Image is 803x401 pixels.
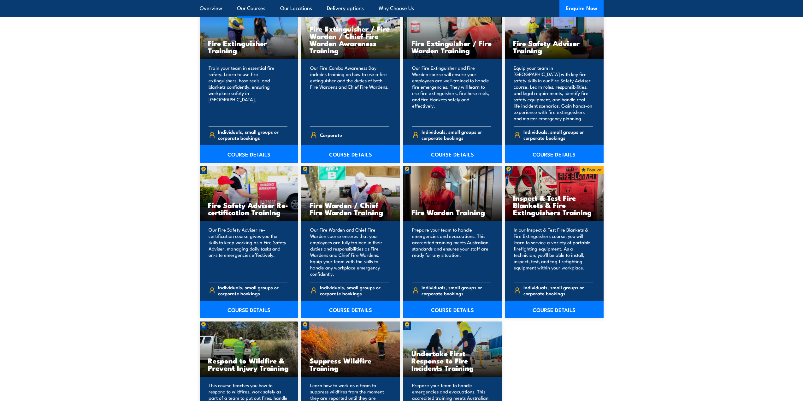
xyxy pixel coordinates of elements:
[218,284,287,296] span: Individuals, small groups or corporate bookings
[208,39,290,54] h3: Fire Extinguisher Training
[411,350,494,371] h3: Undertake First Response to Fire Incidents Training
[301,301,400,318] a: COURSE DETAILS
[505,301,604,318] a: COURSE DETAILS
[208,357,290,371] h3: Respond to Wildfire & Prevent Injury Training
[514,65,593,121] p: Equip your team in [GEOGRAPHIC_DATA] with key fire safety skills in our Fire Safety Adviser cours...
[320,284,389,296] span: Individuals, small groups or corporate bookings
[320,130,342,140] span: Corporate
[403,301,502,318] a: COURSE DETAILS
[310,65,389,121] p: Our Fire Combo Awareness Day includes training on how to use a fire extinguisher and the duties o...
[403,145,502,163] a: COURSE DETAILS
[310,357,392,371] h3: Suppress Wildfire Training
[513,39,595,54] h3: Fire Safety Adviser Training
[310,201,392,216] h3: Fire Warden / Chief Fire Warden Training
[310,227,389,277] p: Our Fire Warden and Chief Fire Warden course ensures that your employees are fully trained in the...
[514,227,593,277] p: In our Inspect & Test Fire Blankets & Fire Extinguishers course, you will learn to service a vari...
[310,25,392,54] h3: Fire Extinguisher / Fire Warden / Chief Fire Warden Awareness Training
[208,201,290,216] h3: Fire Safety Adviser Re-certification Training
[301,145,400,163] a: COURSE DETAILS
[200,145,298,163] a: COURSE DETAILS
[412,65,491,121] p: Our Fire Extinguisher and Fire Warden course will ensure your employees are well-trained to handl...
[209,65,288,121] p: Train your team in essential fire safety. Learn to use fire extinguishers, hose reels, and blanke...
[505,145,604,163] a: COURSE DETAILS
[523,284,593,296] span: Individuals, small groups or corporate bookings
[422,284,491,296] span: Individuals, small groups or corporate bookings
[412,227,491,277] p: Prepare your team to handle emergencies and evacuations. This accredited training meets Australia...
[209,227,288,277] p: Our Fire Safety Adviser re-certification course gives you the skills to keep working as a Fire Sa...
[218,129,287,141] span: Individuals, small groups or corporate bookings
[422,129,491,141] span: Individuals, small groups or corporate bookings
[513,194,595,216] h3: Inspect & Test Fire Blankets & Fire Extinguishers Training
[523,129,593,141] span: Individuals, small groups or corporate bookings
[200,301,298,318] a: COURSE DETAILS
[411,39,494,54] h3: Fire Extinguisher / Fire Warden Training
[411,209,494,216] h3: Fire Warden Training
